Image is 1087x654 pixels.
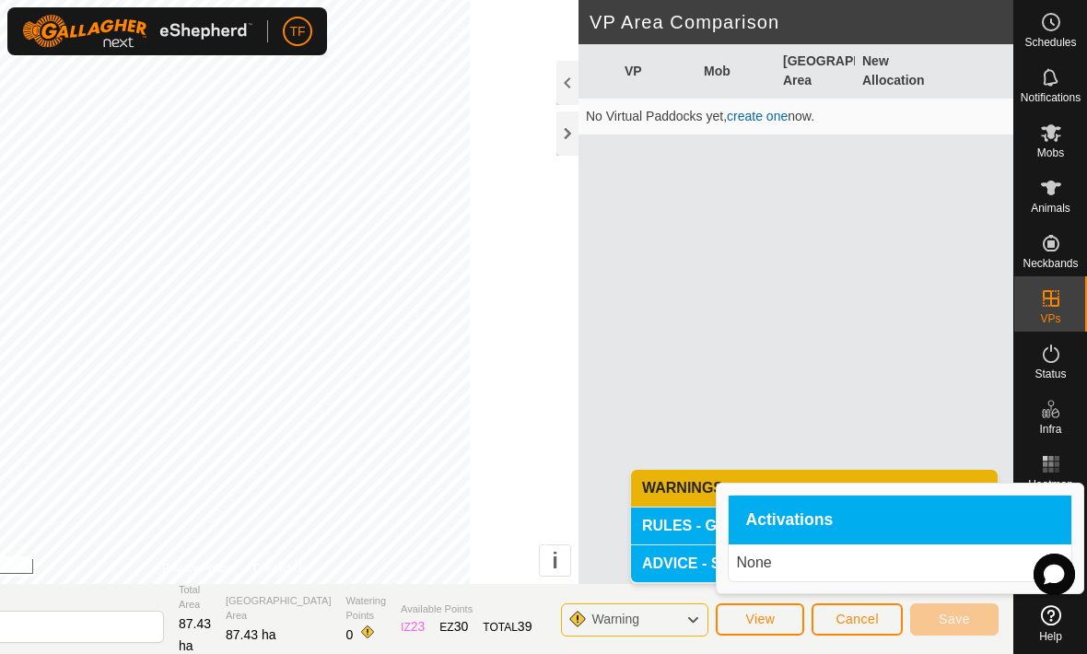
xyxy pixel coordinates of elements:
button: Cancel [812,603,903,636]
span: Notifications [1021,92,1081,103]
span: Help [1039,631,1062,642]
a: Privacy Policy [162,560,231,577]
p-accordion-header: RULES - GENERAL [631,508,998,544]
span: 23 [411,619,426,634]
span: Infra [1039,424,1061,435]
span: Heatmap [1028,479,1073,490]
span: Activations [745,512,833,529]
div: IZ [401,617,425,636]
span: 87.43 ha [179,616,211,653]
button: Save [910,603,999,636]
span: Mobs [1037,147,1064,158]
td: No Virtual Paddocks yet, now. [579,99,1013,135]
th: Mob [696,44,776,99]
span: Animals [1031,203,1070,214]
span: Neckbands [1023,258,1078,269]
span: Save [939,612,970,626]
span: WARNINGS [642,481,723,496]
span: Total Area [179,582,211,613]
span: ADVICE - SCHEDULED MOVES [642,556,859,571]
span: Schedules [1024,37,1076,48]
button: View [716,603,804,636]
a: create one [727,109,788,123]
p-accordion-header: WARNINGS [631,470,998,507]
th: New Allocation [855,44,934,99]
h2: VP Area Comparison [590,11,1013,33]
button: i [540,545,570,576]
span: 87.43 ha [226,627,276,642]
span: Warning [591,612,639,626]
span: Cancel [836,612,879,626]
span: VPs [1040,313,1060,324]
span: TF [289,22,305,41]
img: Gallagher Logo [22,15,252,48]
span: Status [1034,368,1066,380]
th: [GEOGRAPHIC_DATA] Area [776,44,855,99]
span: Watering Points [346,593,387,624]
span: [GEOGRAPHIC_DATA] Area [226,593,332,624]
span: Available Points [401,601,532,617]
p-accordion-header: ADVICE - SCHEDULED MOVES [631,545,998,582]
div: TOTAL [483,617,532,636]
p: None [736,552,1064,574]
span: i [552,548,558,573]
span: RULES - GENERAL [642,519,777,533]
span: 0 [346,627,354,642]
div: EZ [439,617,468,636]
span: View [745,612,775,626]
a: Contact Us [253,560,308,577]
th: VP [617,44,696,99]
span: 30 [454,619,469,634]
span: 39 [518,619,532,634]
a: Help [1014,598,1087,649]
